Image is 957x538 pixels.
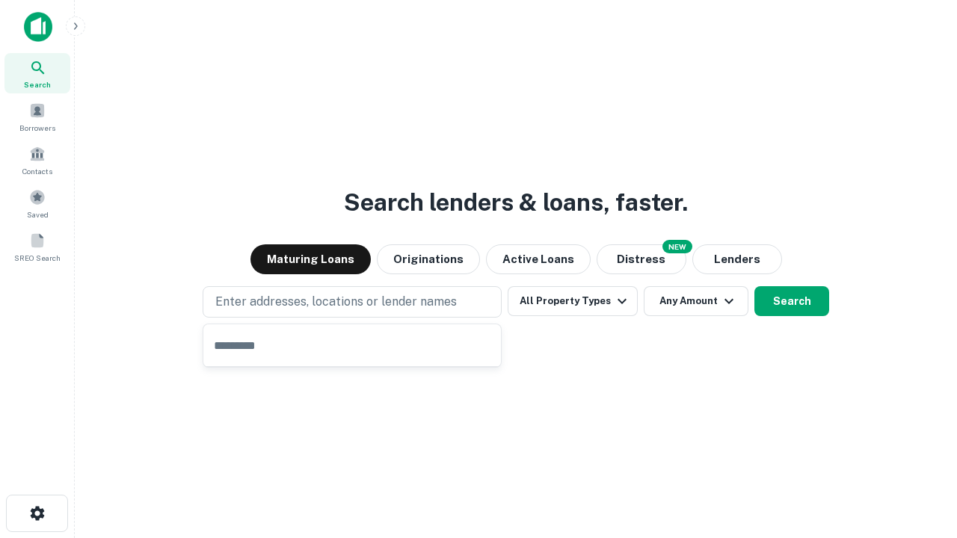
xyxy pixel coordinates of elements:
a: Search [4,53,70,93]
span: Borrowers [19,122,55,134]
button: Search distressed loans with lien and other non-mortgage details. [597,244,686,274]
h3: Search lenders & loans, faster. [344,185,688,220]
span: Search [24,78,51,90]
button: Maturing Loans [250,244,371,274]
a: Borrowers [4,96,70,137]
div: NEW [662,240,692,253]
button: Any Amount [644,286,748,316]
iframe: Chat Widget [882,418,957,490]
button: Enter addresses, locations or lender names [203,286,502,318]
button: Active Loans [486,244,591,274]
button: All Property Types [508,286,638,316]
a: SREO Search [4,226,70,267]
button: Originations [377,244,480,274]
span: SREO Search [14,252,61,264]
a: Contacts [4,140,70,180]
span: Contacts [22,165,52,177]
p: Enter addresses, locations or lender names [215,293,457,311]
a: Saved [4,183,70,223]
button: Search [754,286,829,316]
img: capitalize-icon.png [24,12,52,42]
button: Lenders [692,244,782,274]
span: Saved [27,208,49,220]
